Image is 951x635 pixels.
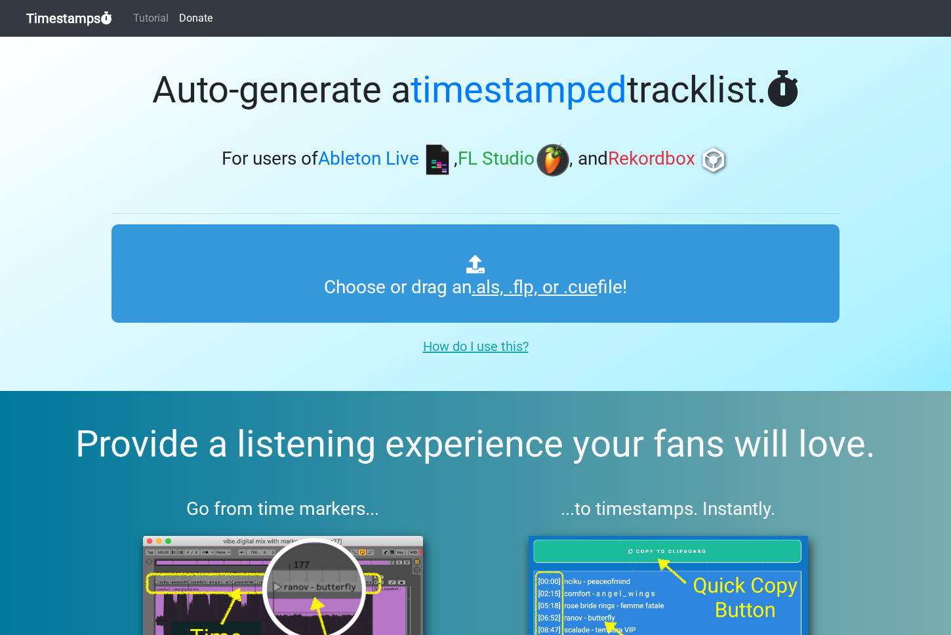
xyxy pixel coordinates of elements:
h3: Go from time markers... [111,498,455,520]
h3: ...to timestamps. Instantly. [497,498,840,520]
span: Rekordbox [608,148,695,170]
span: Ableton Live [318,148,419,170]
img: rb.png [697,144,730,176]
span: timestamped [411,68,627,112]
img: fl.png [536,144,569,176]
h1: Auto-generate a tracklist. [111,68,840,112]
h3: For users of , , and [111,144,840,176]
img: ableton.png [421,144,454,176]
h2: Provide a listening experience your fans will love. [31,422,920,466]
u: How do I use this? [423,338,529,354]
a: Tutorial [128,5,174,31]
a: Donate [174,5,218,31]
span: FL Studio [458,148,535,170]
a: Timestamps [26,5,112,31]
